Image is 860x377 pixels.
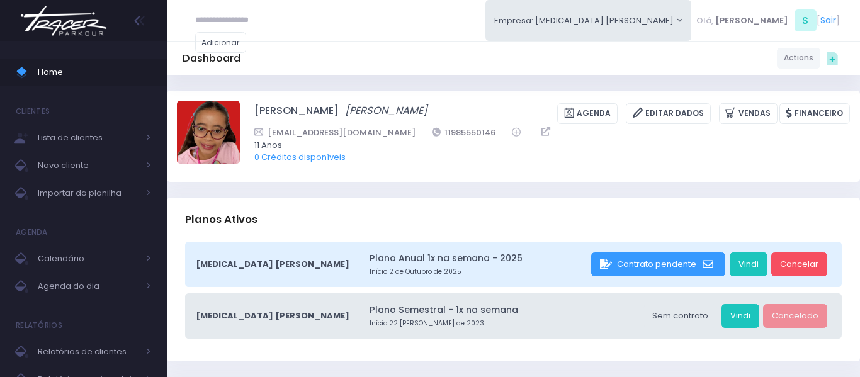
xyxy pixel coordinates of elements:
[777,48,820,69] a: Actions
[345,103,427,118] i: [PERSON_NAME]
[820,46,844,70] div: Quick actions
[643,304,717,328] div: Sem contrato
[370,267,587,277] small: Início 2 de Outubro de 2025
[345,103,427,124] a: [PERSON_NAME]
[370,252,587,265] a: Plano Anual 1x na semana - 2025
[730,252,767,276] a: Vindi
[195,32,247,53] a: Adicionar
[185,201,257,237] h3: Planos Ativos
[183,52,240,65] h5: Dashboard
[779,103,850,124] a: Financeiro
[370,303,640,317] a: Plano Semestral - 1x na semana
[38,64,151,81] span: Home
[691,6,844,35] div: [ ]
[432,126,496,139] a: 11985550146
[177,101,240,167] label: Alterar foto de perfil
[626,103,711,124] a: Editar Dados
[177,101,240,164] img: Manuella Gomes da Silva
[617,258,696,270] span: Contrato pendente
[254,126,416,139] a: [EMAIL_ADDRESS][DOMAIN_NAME]
[16,313,62,338] h4: Relatórios
[16,220,48,245] h4: Agenda
[715,14,788,27] span: [PERSON_NAME]
[370,318,640,329] small: Início 22 [PERSON_NAME] de 2023
[719,103,778,124] a: Vendas
[557,103,618,124] a: Agenda
[196,258,349,271] span: [MEDICAL_DATA] [PERSON_NAME]
[38,278,139,295] span: Agenda do dia
[38,185,139,201] span: Importar da planilha
[771,252,827,276] a: Cancelar
[254,151,346,163] a: 0 Créditos disponíveis
[38,157,139,174] span: Novo cliente
[721,304,759,328] a: Vindi
[38,250,139,267] span: Calendário
[196,310,349,322] span: [MEDICAL_DATA] [PERSON_NAME]
[254,103,339,124] a: [PERSON_NAME]
[795,9,817,31] span: S
[696,14,713,27] span: Olá,
[16,99,50,124] h4: Clientes
[38,130,139,146] span: Lista de clientes
[38,344,139,360] span: Relatórios de clientes
[254,139,834,152] span: 11 Anos
[820,14,836,27] a: Sair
